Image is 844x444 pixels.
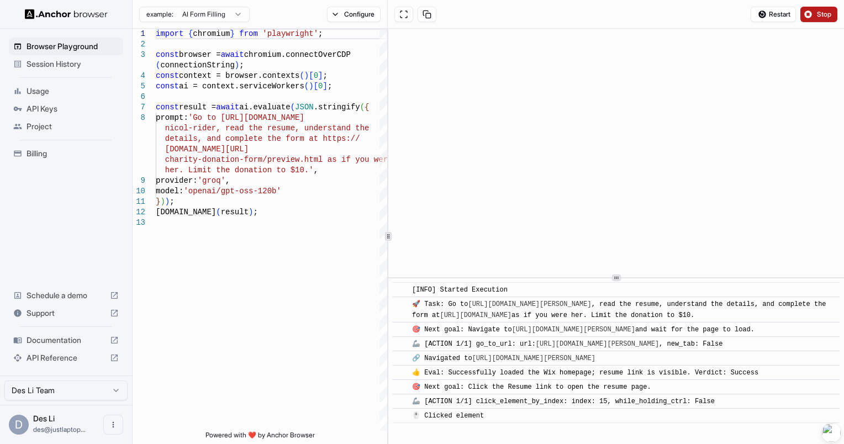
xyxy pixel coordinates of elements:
[9,331,123,349] div: Documentation
[9,287,123,304] div: Schedule a demo
[769,10,790,19] span: Restart
[9,118,123,135] div: Project
[25,9,108,19] img: Anchor Logo
[9,38,123,55] div: Browser Playground
[27,308,106,319] span: Support
[327,7,381,22] button: Configure
[9,55,123,73] div: Session History
[817,10,832,19] span: Stop
[800,7,837,22] button: Stop
[146,10,173,19] span: example:
[27,86,119,97] span: Usage
[9,415,29,435] div: D
[9,349,123,367] div: API Reference
[27,290,106,301] span: Schedule a demo
[27,352,106,363] span: API Reference
[27,59,119,70] span: Session History
[33,414,55,423] span: Des Li
[103,415,123,435] button: Open menu
[9,304,123,322] div: Support
[9,82,123,100] div: Usage
[9,145,123,162] div: Billing
[27,41,119,52] span: Browser Playground
[9,100,123,118] div: API Keys
[27,148,119,159] span: Billing
[418,7,436,22] button: Copy session ID
[27,335,106,346] span: Documentation
[27,121,119,132] span: Project
[33,425,86,434] span: des@justlaptops.co.nz
[27,103,119,114] span: API Keys
[751,7,796,22] button: Restart
[394,7,413,22] button: Open in full screen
